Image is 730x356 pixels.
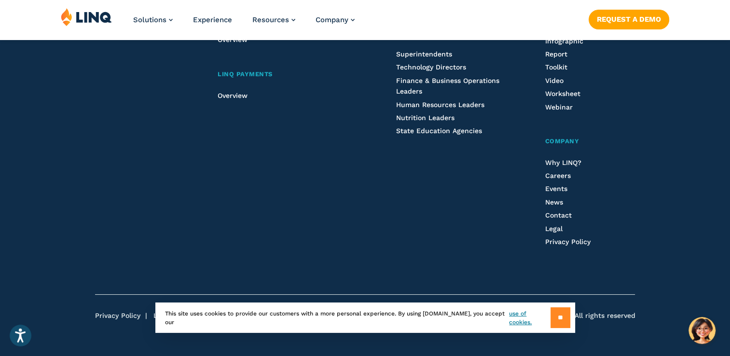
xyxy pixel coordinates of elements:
a: Solutions [133,15,173,24]
a: Company [545,137,635,147]
nav: Primary Navigation [133,8,355,40]
a: Events [545,185,567,192]
button: Hello, have a question? Let’s chat. [689,317,716,344]
a: Resources [252,15,295,24]
a: Report [545,50,567,58]
a: Company [316,15,355,24]
a: Privacy Policy [545,238,591,246]
a: State Education Agencies [396,127,482,135]
a: Request a Demo [589,10,669,29]
span: Company [316,15,348,24]
a: Webinar [545,103,573,111]
nav: Button Navigation [589,8,669,29]
a: Experience [193,15,232,24]
a: Legal [153,312,171,319]
a: Careers [545,172,571,179]
a: Privacy Policy [95,312,140,319]
a: Toolkit [545,63,567,71]
a: News [545,198,563,206]
a: Why LINQ? [545,159,581,166]
a: Superintendents [396,50,452,58]
a: Finance & Business Operations Leaders [396,77,499,95]
span: Solutions [133,15,166,24]
span: Company [545,137,579,145]
a: Nutrition Leaders [396,114,455,122]
a: Legal [545,225,563,233]
img: LINQ | K‑12 Software [61,8,112,26]
a: LINQ Payments [218,69,356,80]
span: LINQ Payments [218,70,273,78]
a: Contact [545,211,572,219]
a: use of cookies. [509,309,550,327]
a: Technology Directors [396,63,466,71]
a: Infographic [545,37,583,45]
span: Resources [252,15,289,24]
div: This site uses cookies to provide our customers with a more personal experience. By using [DOMAIN... [155,302,575,333]
a: Video [545,77,564,84]
a: Human Resources Leaders [396,101,484,109]
a: Overview [218,92,248,99]
a: Worksheet [545,90,580,97]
